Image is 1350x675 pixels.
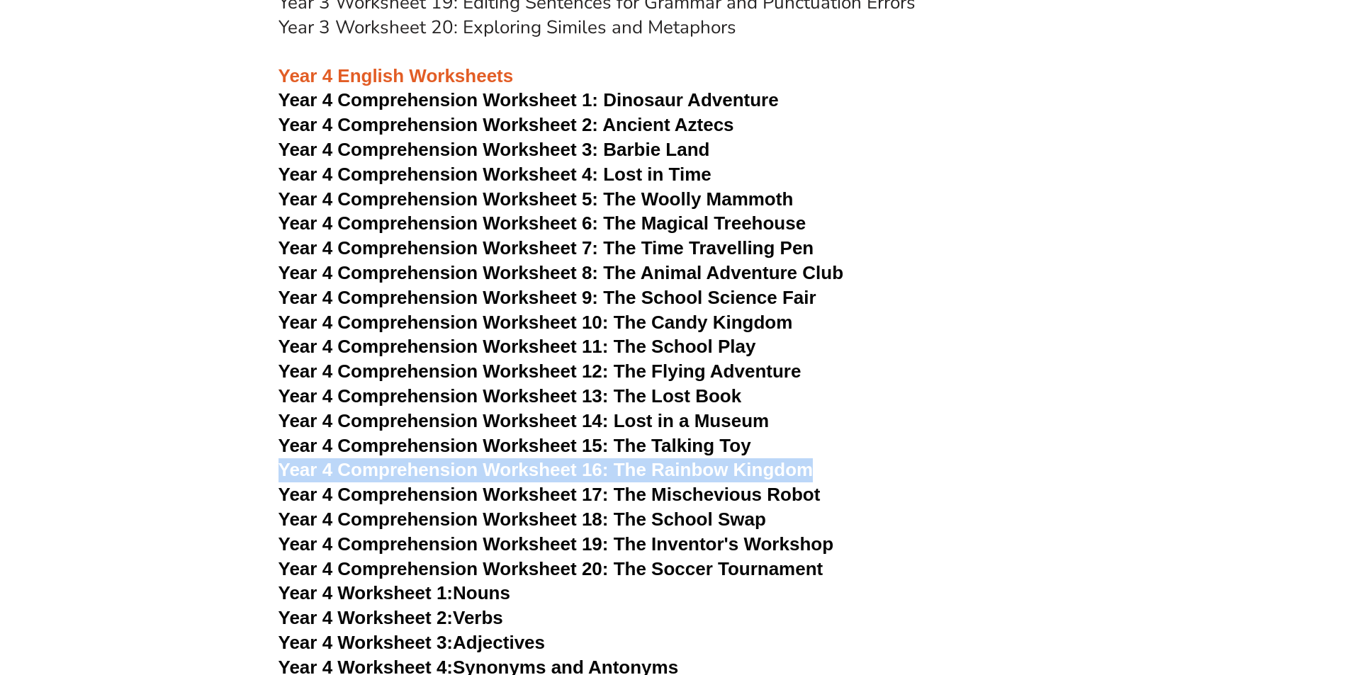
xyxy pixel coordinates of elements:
[279,212,806,234] a: Year 4 Comprehension Worksheet 6: The Magical Treehouse
[279,459,814,480] a: Year 4 Comprehension Worksheet 16: The Rainbow Kingdom
[279,509,766,530] a: Year 4 Comprehension Worksheet 18: The School Swap
[279,582,510,603] a: Year 4 Worksheet 1:Nouns
[279,15,736,40] a: Year 3 Worksheet 20: Exploring Similes and Metaphors
[1114,515,1350,675] iframe: Chat Widget
[279,237,814,259] a: Year 4 Comprehension Worksheet 7: The Time Travelling Pen
[279,262,844,283] a: Year 4 Comprehension Worksheet 8: The Animal Adventure Club
[279,435,751,456] a: Year 4 Comprehension Worksheet 15: The Talking Toy
[279,385,742,407] a: Year 4 Comprehension Worksheet 13: The Lost Book
[279,533,834,555] a: Year 4 Comprehension Worksheet 19: The Inventor's Workshop
[279,410,770,431] a: Year 4 Comprehension Worksheet 14: Lost in a Museum
[279,164,711,185] a: Year 4 Comprehension Worksheet 4: Lost in Time
[279,582,454,603] span: Year 4 Worksheet 1:
[279,287,816,308] a: Year 4 Comprehension Worksheet 9: The School Science Fair
[279,336,756,357] a: Year 4 Comprehension Worksheet 11: The School Play
[279,89,599,110] span: Year 4 Comprehension Worksheet 1:
[603,89,778,110] span: Dinosaur Adventure
[279,632,546,653] a: Year 4 Worksheet 3:Adjectives
[279,632,454,653] span: Year 4 Worksheet 3:
[279,607,503,628] a: Year 4 Worksheet 2:Verbs
[279,361,801,382] a: Year 4 Comprehension Worksheet 12: The Flying Adventure
[279,312,793,333] a: Year 4 Comprehension Worksheet 10: The Candy Kingdom
[279,484,821,505] a: Year 4 Comprehension Worksheet 17: The Mischevious Robot
[279,188,794,210] a: Year 4 Comprehension Worksheet 5: The Woolly Mammoth
[279,607,454,628] span: Year 4 Worksheet 2:
[279,89,779,110] a: Year 4 Comprehension Worksheet 1: Dinosaur Adventure
[279,40,1072,89] h3: Year 4 English Worksheets
[279,139,710,160] a: Year 4 Comprehension Worksheet 3: Barbie Land
[279,114,734,135] a: Year 4 Comprehension Worksheet 2: Ancient Aztecs
[279,558,823,579] a: Year 4 Comprehension Worksheet 20: The Soccer Tournament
